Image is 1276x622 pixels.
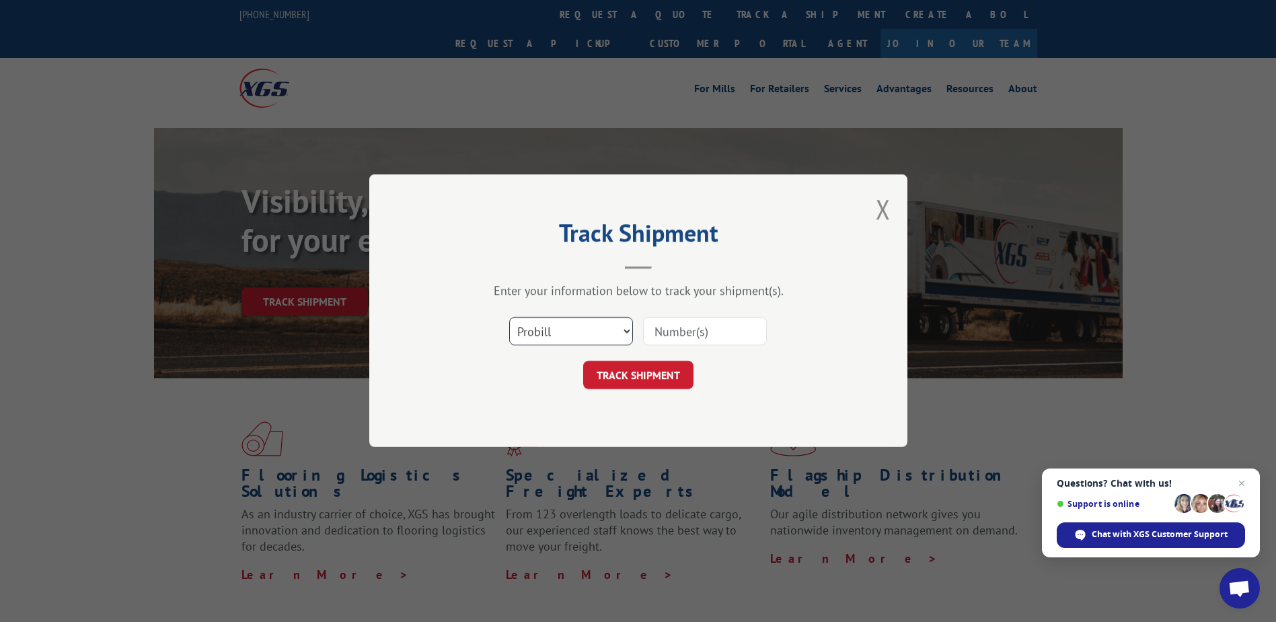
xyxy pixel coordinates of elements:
button: Close modal [876,191,891,227]
span: Support is online [1057,499,1170,509]
div: Open chat [1219,568,1260,609]
div: Enter your information below to track your shipment(s). [437,283,840,299]
input: Number(s) [643,318,767,346]
span: Chat with XGS Customer Support [1092,528,1228,541]
h2: Track Shipment [437,223,840,249]
div: Chat with XGS Customer Support [1057,522,1245,548]
span: Close chat [1234,475,1250,491]
span: Questions? Chat with us! [1057,478,1245,489]
button: TRACK SHIPMENT [583,361,693,390]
